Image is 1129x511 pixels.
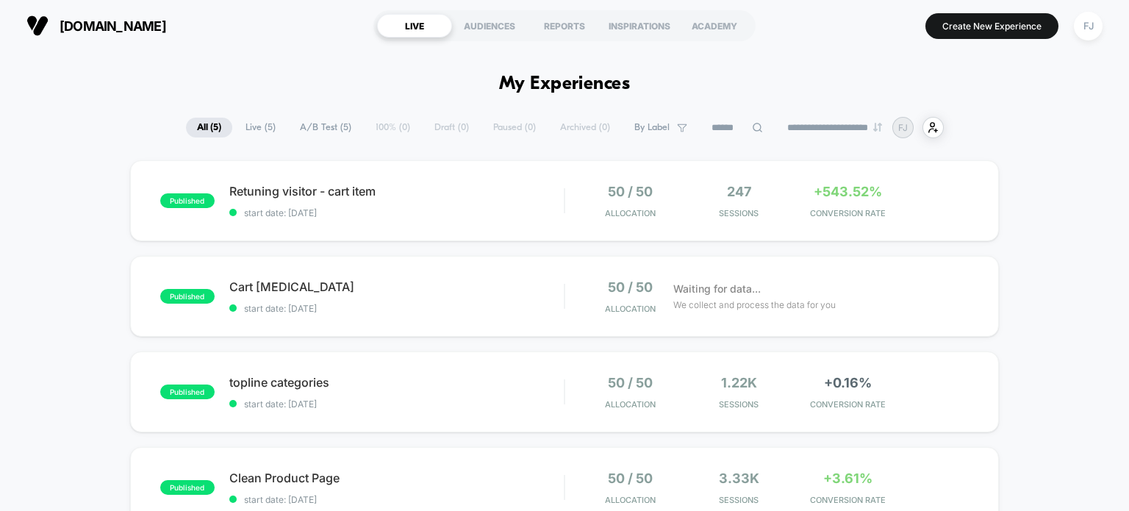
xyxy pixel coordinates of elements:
[160,385,215,399] span: published
[608,471,653,486] span: 50 / 50
[229,184,564,199] span: Retuning visitor - cart item
[605,208,656,218] span: Allocation
[229,494,564,505] span: start date: [DATE]
[688,208,789,218] span: Sessions
[229,279,564,294] span: Cart [MEDICAL_DATA]
[605,304,656,314] span: Allocation
[186,118,232,137] span: All ( 5 )
[605,495,656,505] span: Allocation
[823,471,872,486] span: +3.61%
[1069,11,1107,41] button: FJ
[673,298,836,312] span: We collect and process the data for you
[727,184,751,199] span: 247
[60,18,166,34] span: [DOMAIN_NAME]
[797,495,898,505] span: CONVERSION RATE
[160,289,215,304] span: published
[229,471,564,485] span: Clean Product Page
[925,13,1058,39] button: Create New Experience
[229,375,564,390] span: topline categories
[377,14,452,37] div: LIVE
[229,207,564,218] span: start date: [DATE]
[608,375,653,390] span: 50 / 50
[688,495,789,505] span: Sessions
[22,14,171,37] button: [DOMAIN_NAME]
[673,281,761,297] span: Waiting for data...
[602,14,677,37] div: INSPIRATIONS
[898,122,908,133] p: FJ
[824,375,872,390] span: +0.16%
[499,74,631,95] h1: My Experiences
[608,184,653,199] span: 50 / 50
[229,399,564,410] span: start date: [DATE]
[26,15,49,37] img: Visually logo
[688,399,789,410] span: Sessions
[797,208,898,218] span: CONVERSION RATE
[527,14,602,37] div: REPORTS
[1074,12,1103,40] div: FJ
[229,303,564,314] span: start date: [DATE]
[160,193,215,208] span: published
[721,375,757,390] span: 1.22k
[289,118,362,137] span: A/B Test ( 5 )
[719,471,759,486] span: 3.33k
[797,399,898,410] span: CONVERSION RATE
[234,118,287,137] span: Live ( 5 )
[814,184,882,199] span: +543.52%
[634,122,670,133] span: By Label
[452,14,527,37] div: AUDIENCES
[605,399,656,410] span: Allocation
[677,14,752,37] div: ACADEMY
[873,123,882,132] img: end
[608,279,653,295] span: 50 / 50
[160,480,215,495] span: published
